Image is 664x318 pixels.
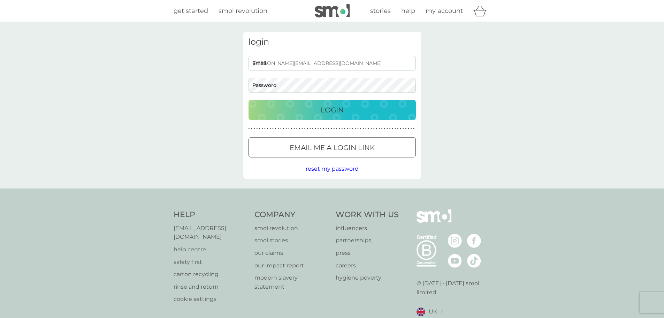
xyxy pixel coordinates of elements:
[370,6,391,16] a: stories
[174,245,248,254] a: help centre
[259,127,260,131] p: ●
[264,127,266,131] p: ●
[318,127,319,131] p: ●
[384,127,385,131] p: ●
[397,127,399,131] p: ●
[320,127,321,131] p: ●
[219,7,267,15] span: smol revolution
[302,127,303,131] p: ●
[411,127,412,131] p: ●
[417,209,451,233] img: smol
[328,127,329,131] p: ●
[426,7,463,15] span: my account
[336,127,337,131] p: ●
[174,282,248,291] a: rinse and return
[467,234,481,248] img: visit the smol Facebook page
[336,224,399,233] p: influencers
[174,209,248,220] h4: Help
[473,4,491,18] div: basket
[288,127,290,131] p: ●
[249,127,250,131] p: ●
[362,127,364,131] p: ●
[174,7,208,15] span: get started
[339,127,340,131] p: ●
[275,127,276,131] p: ●
[254,236,329,245] a: smol stories
[310,127,311,131] p: ●
[174,270,248,279] a: carton recycling
[413,127,414,131] p: ●
[299,127,300,131] p: ●
[254,209,329,220] h4: Company
[370,7,391,15] span: stories
[441,310,443,314] img: select a new location
[315,127,316,131] p: ●
[321,104,344,116] p: Login
[254,224,329,233] a: smol revolution
[334,127,335,131] p: ●
[262,127,263,131] p: ●
[307,127,308,131] p: ●
[256,127,258,131] p: ●
[174,224,248,242] a: [EMAIL_ADDRESS][DOMAIN_NAME]
[254,273,329,291] a: modern slavery statement
[249,100,416,120] button: Login
[336,261,399,270] a: careers
[395,127,396,131] p: ●
[387,127,388,131] p: ●
[293,127,295,131] p: ●
[249,137,416,157] button: Email me a login link
[355,127,356,131] p: ●
[426,6,463,16] a: my account
[344,127,345,131] p: ●
[326,127,327,131] p: ●
[306,164,359,173] button: reset my password
[401,7,415,15] span: help
[249,37,416,47] h3: login
[254,261,329,270] a: our impact report
[403,127,404,131] p: ●
[296,127,298,131] p: ●
[341,127,343,131] p: ●
[401,6,415,16] a: help
[336,273,399,282] a: hygiene poverty
[174,295,248,304] a: cookie settings
[392,127,393,131] p: ●
[408,127,409,131] p: ●
[336,236,399,245] a: partnerships
[381,127,383,131] p: ●
[336,249,399,258] a: press
[315,4,350,17] img: smol
[251,127,252,131] p: ●
[280,127,282,131] p: ●
[277,127,279,131] p: ●
[174,6,208,16] a: get started
[349,127,351,131] p: ●
[365,127,367,131] p: ●
[347,127,348,131] p: ●
[448,234,462,248] img: visit the smol Instagram page
[467,254,481,268] img: visit the smol Tiktok page
[254,249,329,258] a: our claims
[373,127,375,131] p: ●
[417,279,491,297] p: © [DATE] - [DATE] smol limited
[270,127,271,131] p: ●
[357,127,359,131] p: ●
[219,6,267,16] a: smol revolution
[360,127,361,131] p: ●
[323,127,324,131] p: ●
[285,127,287,131] p: ●
[405,127,406,131] p: ●
[389,127,391,131] p: ●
